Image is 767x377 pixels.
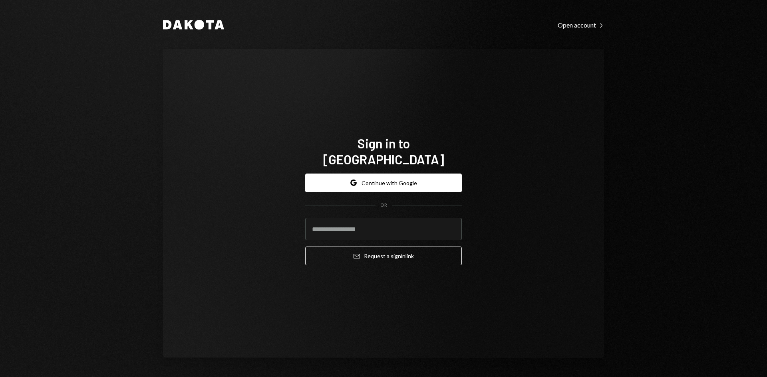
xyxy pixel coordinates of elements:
button: Continue with Google [305,174,462,192]
a: Open account [558,20,604,29]
div: Open account [558,21,604,29]
button: Request a signinlink [305,247,462,265]
div: OR [380,202,387,209]
h1: Sign in to [GEOGRAPHIC_DATA] [305,135,462,167]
